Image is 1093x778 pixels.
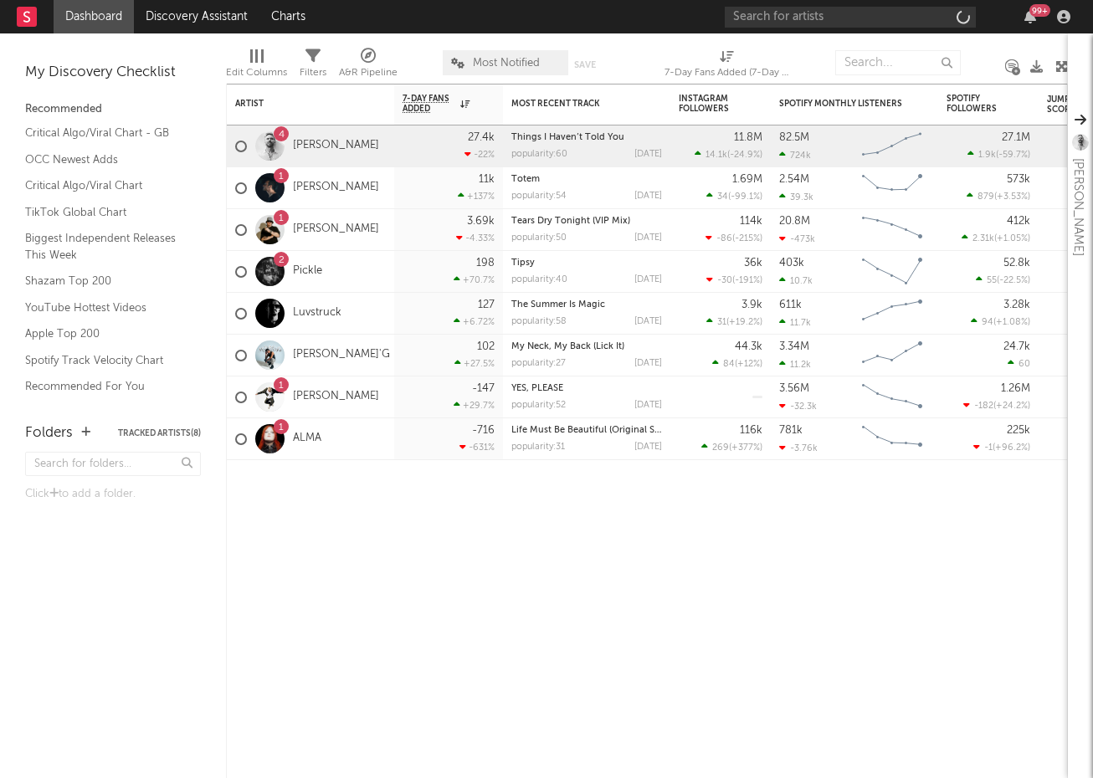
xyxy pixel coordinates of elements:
div: ( ) [967,191,1030,202]
div: ( ) [695,149,762,160]
div: +70.7 % [454,274,495,285]
div: My Neck, My Back (Lick It) [511,342,662,351]
div: -4.33 % [456,233,495,243]
div: [DATE] [634,359,662,368]
span: -182 [974,402,993,411]
div: 573k [1007,174,1030,185]
a: [PERSON_NAME]'G [293,348,390,362]
div: 27.1M [1002,132,1030,143]
div: [DATE] [634,443,662,452]
div: The Summer Is Magic [511,300,662,310]
div: Totem [511,175,662,184]
span: 31 [717,318,726,327]
div: My Discovery Checklist [25,63,201,83]
span: +19.2 % [729,318,760,327]
div: 1.26M [1001,383,1030,394]
svg: Chart title [854,376,930,418]
div: 2.54M [779,174,809,185]
div: ( ) [706,274,762,285]
div: -473k [779,233,815,244]
div: Edit Columns [226,42,287,90]
a: TikTok Global Chart [25,203,184,222]
div: popularity: 31 [511,443,565,452]
button: Tracked Artists(8) [118,429,201,438]
a: Tears Dry Tonight (VIP Mix) [511,217,630,226]
a: Biggest Independent Releases This Week [25,229,184,264]
span: 94 [982,318,993,327]
svg: Chart title [854,251,930,293]
a: Pickle [293,264,322,279]
span: 269 [712,443,729,453]
a: ALMA [293,432,321,446]
div: YES, PLEASE [511,384,662,393]
div: Most Recent Track [511,99,637,109]
div: popularity: 52 [511,401,566,410]
div: 3.28k [1003,299,1030,310]
div: -631 % [459,442,495,453]
a: Apple Top 200 [25,325,184,343]
button: Save [574,60,596,69]
a: YES, PLEASE [511,384,563,393]
input: Search for artists [725,7,976,28]
a: [PERSON_NAME] [293,223,379,237]
div: [DATE] [634,275,662,284]
div: 24.7k [1003,341,1030,352]
div: Click to add a folder. [25,484,201,504]
div: Jump Score [1047,95,1089,115]
input: Search... [835,50,961,75]
span: +24.2 % [996,402,1028,411]
span: 2.31k [972,234,994,243]
div: Filters [300,63,326,83]
div: 3.56M [779,383,809,394]
span: +3.53 % [997,192,1028,202]
div: 10.7k [779,275,813,286]
div: -147 [472,383,495,394]
span: +12 % [737,360,760,369]
svg: Chart title [854,167,930,209]
a: OCC Newest Adds [25,151,184,169]
span: +1.05 % [997,234,1028,243]
span: 14.1k [706,151,727,160]
span: 1.9k [978,151,996,160]
div: Spotify Followers [947,94,1005,114]
div: 44.3k [735,341,762,352]
div: 116k [740,425,762,436]
div: 82.5M [779,132,809,143]
div: 225k [1007,425,1030,436]
div: A&R Pipeline [339,42,398,90]
div: popularity: 58 [511,317,567,326]
div: Things I Haven’t Told You [511,133,662,142]
div: +27.5 % [454,358,495,369]
a: Critical Algo/Viral Chart [25,177,184,195]
a: Luvstruck [293,306,341,320]
div: 1.69M [732,174,762,185]
div: ( ) [706,316,762,327]
span: 84 [723,360,735,369]
div: Filters [300,42,326,90]
span: +96.2 % [995,443,1028,453]
span: 879 [978,192,994,202]
span: -215 % [735,234,760,243]
div: [DATE] [634,233,662,243]
div: 3.34M [779,341,809,352]
input: Search for folders... [25,452,201,476]
a: Shazam Top 200 [25,272,184,290]
div: 3.69k [467,216,495,227]
span: -24.9 % [730,151,760,160]
span: +1.08 % [996,318,1028,327]
span: -1 [984,443,993,453]
a: YouTube Hottest Videos [25,299,184,317]
div: 11k [479,174,495,185]
span: +377 % [731,443,760,453]
div: popularity: 27 [511,359,566,368]
div: 102 [477,341,495,352]
div: 99 + [1029,4,1050,17]
div: A&R Pipeline [339,63,398,83]
div: 7-Day Fans Added (7-Day Fans Added) [665,63,790,83]
span: -99.1 % [731,192,760,202]
div: +6.72 % [454,316,495,327]
span: -22.5 % [999,276,1028,285]
span: Most Notified [473,58,540,69]
div: -32.3k [779,401,817,412]
div: Recommended [25,100,201,120]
